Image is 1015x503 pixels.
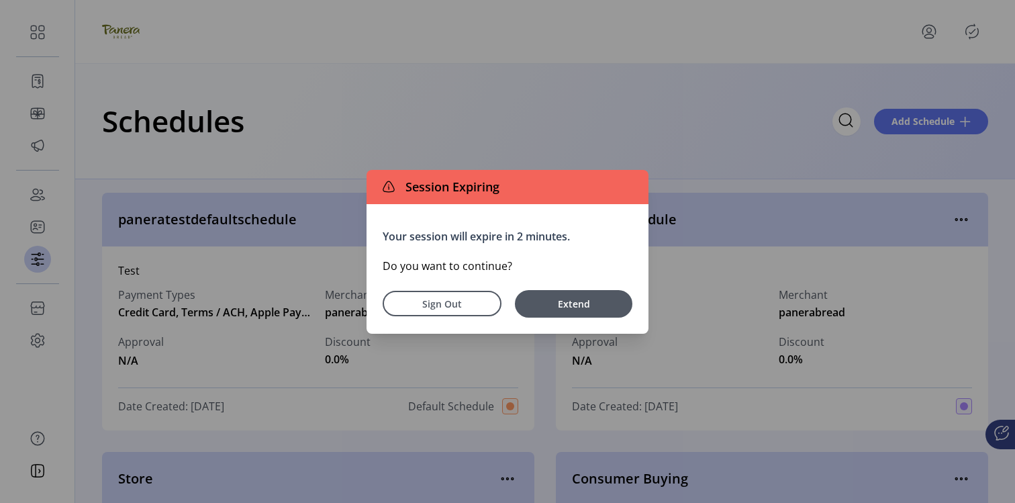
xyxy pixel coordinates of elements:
[400,178,499,196] span: Session Expiring
[383,258,632,274] p: Do you want to continue?
[383,228,632,244] p: Your session will expire in 2 minutes.
[383,291,501,316] button: Sign Out
[515,290,632,318] button: Extend
[400,297,484,311] span: Sign Out
[522,297,626,311] span: Extend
